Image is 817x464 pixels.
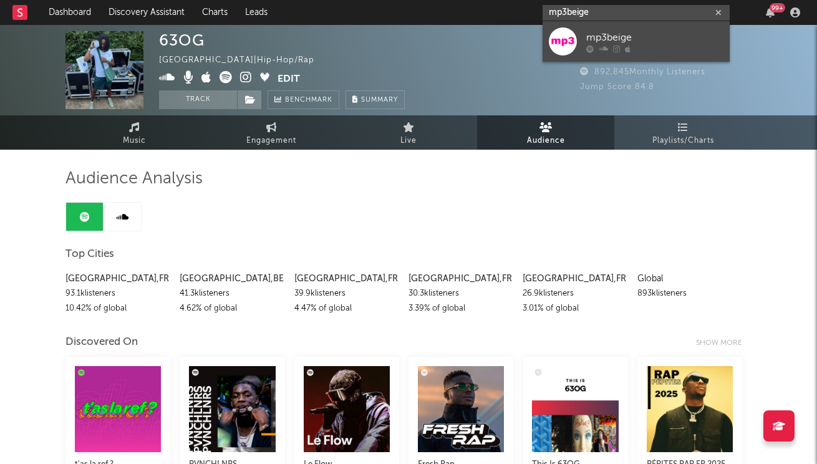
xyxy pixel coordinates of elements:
span: Playlists/Charts [652,133,714,148]
span: Music [123,133,146,148]
button: 99+ [766,7,775,17]
span: Benchmark [285,93,332,108]
div: [GEOGRAPHIC_DATA] , FR [523,271,627,286]
span: Top Cities [65,247,114,262]
div: [GEOGRAPHIC_DATA] , FR [65,271,170,286]
div: [GEOGRAPHIC_DATA] , FR [294,271,399,286]
div: 4.47 % of global [294,301,399,316]
div: [GEOGRAPHIC_DATA] , FR [409,271,513,286]
span: 892,845 Monthly Listeners [580,68,705,76]
a: Live [340,115,477,150]
div: Global [637,271,742,286]
a: Playlists/Charts [614,115,752,150]
a: Audience [477,115,614,150]
div: 30.3k listeners [409,286,513,301]
div: 26.9k listeners [523,286,627,301]
div: 893k listeners [637,286,742,301]
div: mp3beige [586,30,723,45]
button: Edit [278,71,300,87]
a: mp3beige [543,21,730,62]
div: 93.1k listeners [65,286,170,301]
div: [GEOGRAPHIC_DATA] | Hip-Hop/Rap [159,53,329,68]
div: [GEOGRAPHIC_DATA] , BE [180,271,284,286]
a: Music [65,115,203,150]
div: 4.62 % of global [180,301,284,316]
a: Benchmark [268,90,339,109]
div: 3.01 % of global [523,301,627,316]
input: Search for artists [543,5,730,21]
div: Discovered On [65,335,138,350]
span: Engagement [246,133,296,148]
div: 10.42 % of global [65,301,170,316]
div: 63OG [159,31,205,49]
div: 39.9k listeners [294,286,399,301]
button: Summary [346,90,405,109]
span: Summary [361,97,398,104]
div: 3.39 % of global [409,301,513,316]
div: Show more [696,336,752,350]
button: Track [159,90,237,109]
div: 99 + [770,3,785,12]
a: Engagement [203,115,340,150]
span: Jump Score: 84.8 [580,83,654,91]
span: Audience Analysis [65,172,203,186]
span: Live [400,133,417,148]
span: Audience [527,133,565,148]
div: 41.3k listeners [180,286,284,301]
